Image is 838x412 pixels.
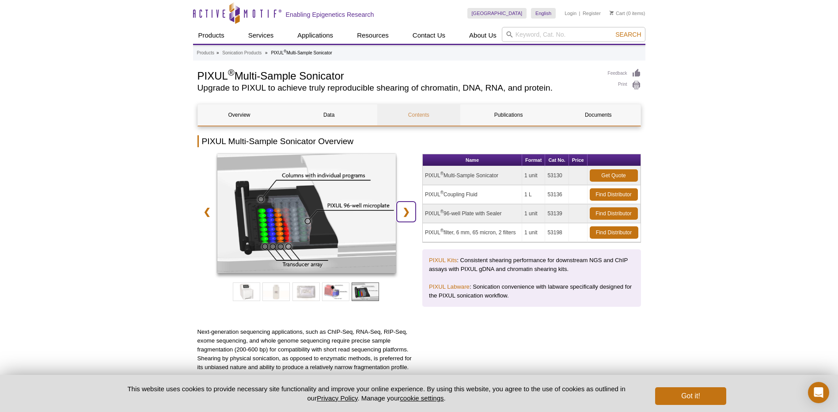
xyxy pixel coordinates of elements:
li: (0 items) [610,8,645,19]
button: Search [613,31,644,38]
a: ❮ [197,202,216,222]
a: ❯ [397,202,416,222]
div: Open Intercom Messenger [808,382,829,403]
th: Format [522,154,545,166]
a: Find Distributor [590,226,638,239]
th: Cat No. [545,154,569,166]
li: PIXUL Multi-Sample Sonicator [271,50,332,55]
sup: ® [284,49,286,53]
img: Sonicator Plate [217,154,396,273]
a: Applications [292,27,338,44]
a: English [531,8,556,19]
p: This website uses cookies to provide necessary site functionality and improve your online experie... [112,384,641,403]
a: Products [193,27,230,44]
a: Contents [377,104,460,126]
p: : Consistent shearing performance for downstream NGS and ChIP assays with PIXUL gDNA and chromati... [429,256,634,274]
p: Next-generation sequencing applications, such as ChIP-Seq, RNA-Seq, RIP-Seq, exome sequencing, an... [197,328,416,372]
a: Resources [352,27,394,44]
td: 1 unit [522,166,545,185]
li: » [216,50,219,55]
sup: ® [440,190,444,195]
a: Login [565,10,576,16]
li: » [265,50,268,55]
sup: ® [440,171,444,176]
a: Services [243,27,279,44]
h1: PIXUL Multi-Sample Sonicator [197,69,599,82]
a: PIXUL Kits [429,257,457,263]
a: Find Distributor [590,207,638,220]
a: Data [288,104,371,126]
a: About Us [464,27,502,44]
sup: ® [440,209,444,214]
a: Publications [467,104,550,126]
td: PIXUL Coupling Fluid [423,185,522,204]
img: Your Cart [610,11,614,15]
a: [GEOGRAPHIC_DATA] [467,8,527,19]
td: 53130 [545,166,569,185]
td: 1 unit [522,204,545,223]
a: Contact Us [407,27,451,44]
h2: PIXUL Multi-Sample Sonicator Overview [197,135,641,147]
th: Name [423,154,522,166]
a: Products [197,49,214,57]
a: Cart [610,10,625,16]
h2: Enabling Epigenetics Research [286,11,374,19]
h2: Upgrade to PIXUL to achieve truly reproducible shearing of chromatin, DNA, RNA, and protein. [197,84,599,92]
td: 1 unit [522,223,545,242]
a: Print [608,80,641,90]
a: Documents [557,104,640,126]
a: Register [583,10,601,16]
sup: ® [440,228,444,233]
td: 53139 [545,204,569,223]
button: cookie settings [400,394,444,402]
sup: ® [228,68,235,77]
a: Overview [198,104,281,126]
a: PIXUL Labware [429,283,470,290]
a: Sonication Products [222,49,262,57]
input: Keyword, Cat. No. [502,27,645,42]
a: Find Distributor [590,188,638,201]
th: Price [569,154,588,166]
button: Got it! [655,387,726,405]
td: 53198 [545,223,569,242]
a: Feedback [608,69,641,78]
li: | [579,8,580,19]
span: Search [615,31,641,38]
a: Privacy Policy [317,394,357,402]
td: 1 L [522,185,545,204]
td: 53136 [545,185,569,204]
td: PIXUL filter, 6 mm, 65 micron, 2 filters [423,223,522,242]
td: PIXUL Multi-Sample Sonicator [423,166,522,185]
td: PIXUL 96-well Plate with Sealer [423,204,522,223]
a: Get Quote [590,169,638,182]
a: Sonicator Plate [217,154,396,276]
p: : Sonication convenience with labware specifically designed for the PIXUL sonication workflow. [429,282,634,300]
